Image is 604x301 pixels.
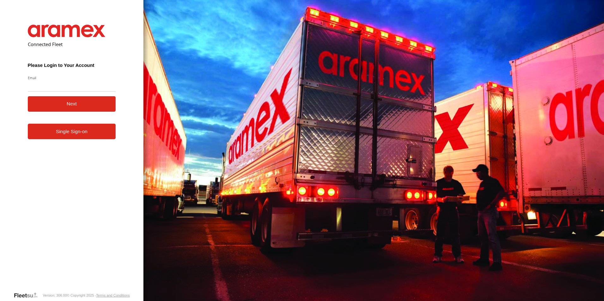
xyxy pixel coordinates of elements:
[28,124,116,139] a: Single Sign-on
[28,96,116,112] button: Next
[28,41,116,47] h2: Connected Fleet
[67,293,130,297] div: © Copyright 2025 -
[96,293,130,297] a: Terms and Conditions
[43,293,67,297] div: Version: 306.00
[14,292,43,298] a: Visit our Website
[28,62,116,68] h3: Please Login to Your Account
[28,25,106,37] img: Aramex
[28,75,116,80] label: Email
